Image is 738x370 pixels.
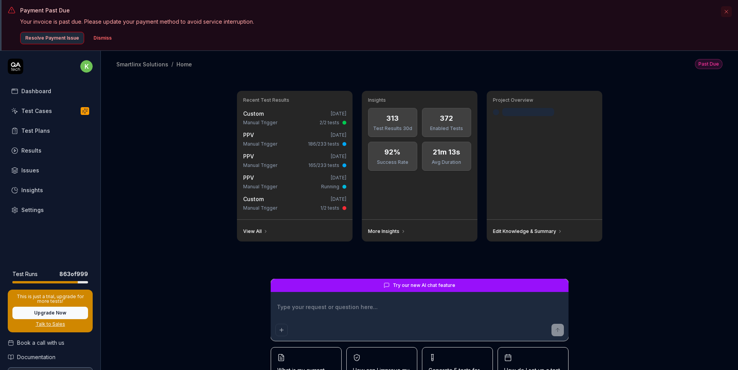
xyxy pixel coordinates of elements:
div: / [171,60,173,68]
a: Test Cases [8,103,93,118]
time: [DATE] [331,111,346,116]
span: k [80,60,93,73]
div: 165/233 tests [308,162,339,169]
a: View All [243,228,268,235]
a: More Insights [368,228,406,235]
a: Custom[DATE]Manual Trigger2/2 tests [242,108,348,128]
div: 186/233 tests [308,141,339,148]
div: Last crawled [DATE] [502,108,554,116]
div: Issues [21,166,39,174]
div: 1/2 tests [320,205,339,212]
a: PPV[DATE]Manual Trigger186/233 tests [242,129,348,149]
div: Manual Trigger [243,119,277,126]
div: 92% [384,147,401,157]
time: [DATE] [331,153,346,159]
a: PPV [243,174,254,181]
span: Try our new AI chat feature [393,282,455,289]
button: Dismiss [89,32,116,44]
h3: Insights [368,97,471,103]
button: Add attachment [275,324,288,336]
span: Documentation [17,353,55,361]
div: 2/2 tests [320,119,339,126]
div: Settings [21,206,44,214]
button: Resolve Payment Issue [20,32,84,44]
div: Manual Trigger [243,183,277,190]
div: Smartlinx Solutions [116,60,168,68]
div: Avg Duration [427,159,466,166]
span: Custom [243,110,264,117]
span: Book a call with us [17,339,64,347]
div: Home [176,60,192,68]
a: Insights [8,182,93,198]
h5: Test Runs [12,271,38,278]
a: Results [8,143,93,158]
a: Custom[DATE]Manual Trigger1/2 tests [242,193,348,213]
div: Manual Trigger [243,205,277,212]
div: Enabled Tests [427,125,466,132]
div: Running [321,183,339,190]
div: 313 [386,113,399,123]
time: [DATE] [331,196,346,202]
a: PPV[DATE]Manual TriggerRunning [242,172,348,192]
h3: Payment Past Due [20,6,716,14]
div: Insights [21,186,43,194]
h3: Recent Test Results [243,97,346,103]
p: This is just a trial, upgrade for more tests! [12,294,88,304]
a: Dashboard [8,83,93,99]
button: Upgrade Now [12,307,88,319]
a: Issues [8,163,93,178]
div: Results [21,146,41,155]
time: [DATE] [331,132,346,138]
button: Past Due [695,59,722,69]
a: Settings [8,202,93,217]
a: Book a call with us [8,339,93,347]
div: Test Results 30d [373,125,412,132]
time: [DATE] [331,175,346,181]
p: Your invoice is past due. Please update your payment method to avoid service interruption. [20,17,716,26]
div: 21m 13s [433,147,460,157]
a: Test Plans [8,123,93,138]
div: Manual Trigger [243,141,277,148]
div: Dashboard [21,87,51,95]
span: 863 of 999 [59,270,88,278]
span: Custom [243,196,264,202]
div: Test Cases [21,107,52,115]
div: Test Plans [21,127,50,135]
button: k [80,59,93,74]
h3: Project Overview [493,97,596,103]
a: PPV[DATE]Manual Trigger165/233 tests [242,151,348,170]
a: Talk to Sales [12,321,88,328]
div: 372 [440,113,453,123]
div: Manual Trigger [243,162,277,169]
a: PPV [243,153,254,160]
div: Success Rate [373,159,412,166]
a: Edit Knowledge & Summary [493,228,562,235]
a: PPV [243,132,254,138]
a: Documentation [8,353,93,361]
